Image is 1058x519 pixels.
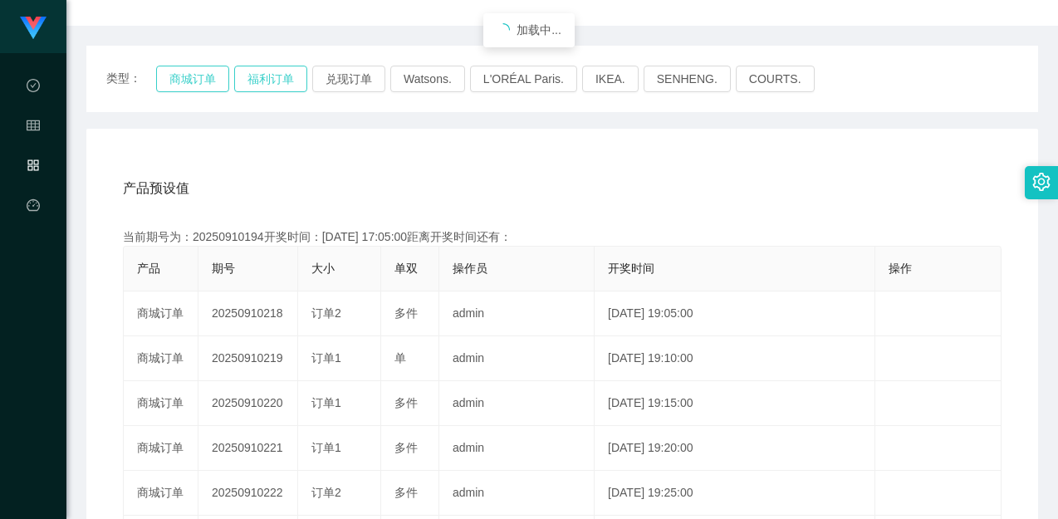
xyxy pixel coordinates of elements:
[439,381,595,426] td: admin
[156,66,229,92] button: 商城订单
[124,471,198,516] td: 商城订单
[595,471,875,516] td: [DATE] 19:25:00
[497,23,510,37] i: icon: loading
[453,262,487,275] span: 操作员
[27,80,40,228] span: 数据中心
[311,306,341,320] span: 订单2
[124,291,198,336] td: 商城订单
[27,71,40,105] i: 图标: check-circle-o
[311,351,341,365] span: 订单1
[198,381,298,426] td: 20250910220
[1032,173,1051,191] i: 图标: setting
[439,336,595,381] td: admin
[595,336,875,381] td: [DATE] 19:10:00
[212,262,235,275] span: 期号
[394,441,418,454] span: 多件
[27,189,40,357] a: 图标: dashboard平台首页
[439,426,595,471] td: admin
[582,66,639,92] button: IKEA.
[595,291,875,336] td: [DATE] 19:05:00
[439,291,595,336] td: admin
[27,111,40,144] i: 图标: table
[394,306,418,320] span: 多件
[736,66,815,92] button: COURTS.
[124,381,198,426] td: 商城订单
[644,66,731,92] button: SENHENG.
[123,228,1002,246] div: 当前期号为：20250910194开奖时间：[DATE] 17:05:00距离开奖时间还有：
[311,441,341,454] span: 订单1
[123,179,189,198] span: 产品预设值
[234,66,307,92] button: 福利订单
[390,66,465,92] button: Watsons.
[27,120,40,267] span: 会员管理
[394,486,418,499] span: 多件
[394,396,418,409] span: 多件
[595,381,875,426] td: [DATE] 19:15:00
[311,486,341,499] span: 订单2
[27,159,40,307] span: 产品管理
[198,426,298,471] td: 20250910221
[106,66,156,92] span: 类型：
[517,23,561,37] span: 加载中...
[311,262,335,275] span: 大小
[198,291,298,336] td: 20250910218
[27,151,40,184] i: 图标: appstore-o
[608,262,654,275] span: 开奖时间
[439,471,595,516] td: admin
[124,336,198,381] td: 商城订单
[137,262,160,275] span: 产品
[311,396,341,409] span: 订单1
[20,17,47,40] img: logo.9652507e.png
[198,336,298,381] td: 20250910219
[595,426,875,471] td: [DATE] 19:20:00
[124,426,198,471] td: 商城订单
[394,262,418,275] span: 单双
[394,351,406,365] span: 单
[312,66,385,92] button: 兑现订单
[198,471,298,516] td: 20250910222
[889,262,912,275] span: 操作
[470,66,577,92] button: L'ORÉAL Paris.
